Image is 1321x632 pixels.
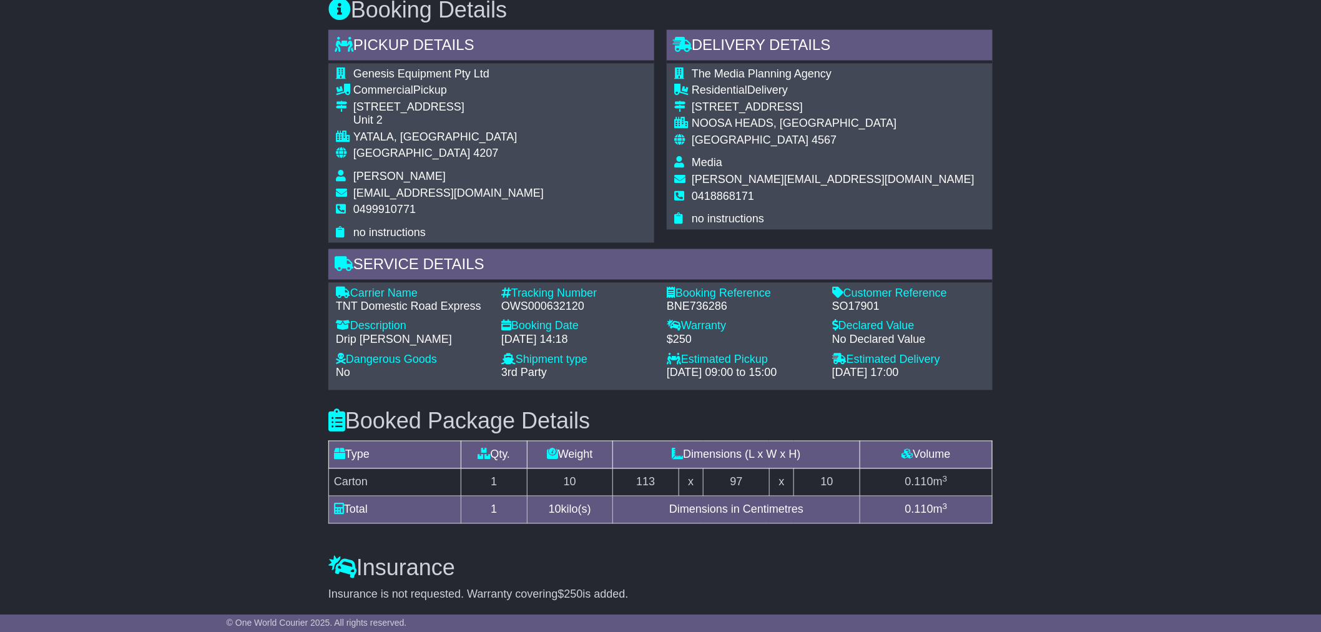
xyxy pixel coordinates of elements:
td: 1 [461,469,527,496]
span: [EMAIL_ADDRESS][DOMAIN_NAME] [353,187,544,199]
span: 0499910771 [353,203,416,215]
td: x [769,469,793,496]
div: OWS000632120 [501,300,654,314]
td: x [679,469,703,496]
span: [PERSON_NAME] [353,170,446,182]
td: 113 [612,469,679,496]
td: 1 [461,496,527,524]
span: Media [692,156,722,169]
td: Qty. [461,442,527,469]
div: TNT Domestic Road Express [336,300,489,314]
div: Shipment type [501,353,654,367]
span: The Media Planning Agency [692,67,832,80]
div: Estimated Pickup [667,353,820,367]
span: [GEOGRAPHIC_DATA] [353,147,470,159]
div: Dangerous Goods [336,353,489,367]
span: [GEOGRAPHIC_DATA] [692,134,808,146]
sup: 3 [943,502,948,511]
span: 4567 [812,134,837,146]
h3: Insurance [328,556,993,581]
td: Dimensions (L x W x H) [612,442,860,469]
div: Pickup Details [328,30,654,64]
div: Warranty [667,320,820,333]
td: Type [329,442,461,469]
span: © One World Courier 2025. All rights reserved. [227,618,407,628]
span: no instructions [692,212,764,225]
div: Booking Reference [667,287,820,300]
div: Description [336,320,489,333]
td: Total [329,496,461,524]
span: $250 [558,588,583,601]
div: No Declared Value [832,333,985,347]
div: Delivery Details [667,30,993,64]
td: Carton [329,469,461,496]
div: Estimated Delivery [832,353,985,367]
td: 97 [704,469,770,496]
span: Residential [692,84,747,96]
span: 0.110 [905,503,933,516]
div: Booking Date [501,320,654,333]
td: 10 [794,469,860,496]
div: Pickup [353,84,544,97]
span: Commercial [353,84,413,96]
div: Customer Reference [832,287,985,300]
sup: 3 [943,475,948,484]
span: 10 [549,503,561,516]
span: 3rd Party [501,367,547,379]
td: Dimensions in Centimetres [612,496,860,524]
div: Service Details [328,249,993,283]
h3: Booked Package Details [328,409,993,434]
span: Genesis Equipment Pty Ltd [353,67,489,80]
div: Insurance is not requested. Warranty covering is added. [328,588,993,602]
div: YATALA, [GEOGRAPHIC_DATA] [353,131,544,144]
div: Declared Value [832,320,985,333]
td: Weight [527,442,612,469]
div: Drip [PERSON_NAME] [336,333,489,347]
div: Delivery [692,84,975,97]
div: [DATE] 09:00 to 15:00 [667,367,820,380]
div: [STREET_ADDRESS] [353,101,544,114]
div: BNE736286 [667,300,820,314]
div: NOOSA HEADS, [GEOGRAPHIC_DATA] [692,117,975,131]
span: No [336,367,350,379]
div: [STREET_ADDRESS] [692,101,975,114]
div: Unit 2 [353,114,544,127]
span: [PERSON_NAME][EMAIL_ADDRESS][DOMAIN_NAME] [692,173,975,185]
td: m [860,469,993,496]
span: 0418868171 [692,190,754,202]
td: 10 [527,469,612,496]
td: Volume [860,442,993,469]
div: $250 [667,333,820,347]
div: [DATE] 17:00 [832,367,985,380]
div: [DATE] 14:18 [501,333,654,347]
td: m [860,496,993,524]
span: 0.110 [905,476,933,488]
td: kilo(s) [527,496,612,524]
div: Tracking Number [501,287,654,300]
div: Carrier Name [336,287,489,300]
div: SO17901 [832,300,985,314]
span: no instructions [353,226,426,239]
span: 4207 [473,147,498,159]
